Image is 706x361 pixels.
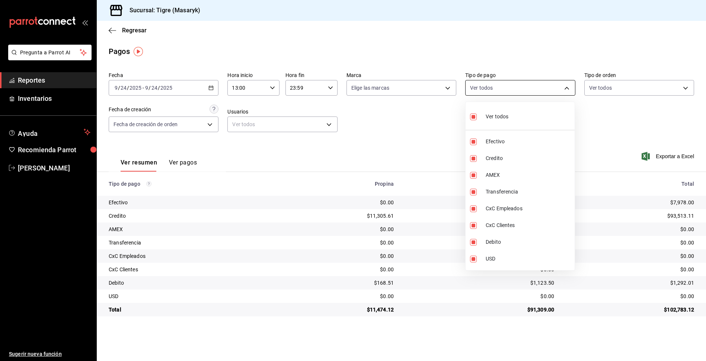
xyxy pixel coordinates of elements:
[486,154,572,162] span: Credito
[134,47,143,56] img: Tooltip marker
[486,171,572,179] span: AMEX
[486,238,572,246] span: Debito
[486,221,572,229] span: CxC Clientes
[486,113,508,121] span: Ver todos
[486,205,572,213] span: CxC Empleados
[486,138,572,146] span: Efectivo
[486,188,572,196] span: Transferencia
[486,255,572,263] span: USD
